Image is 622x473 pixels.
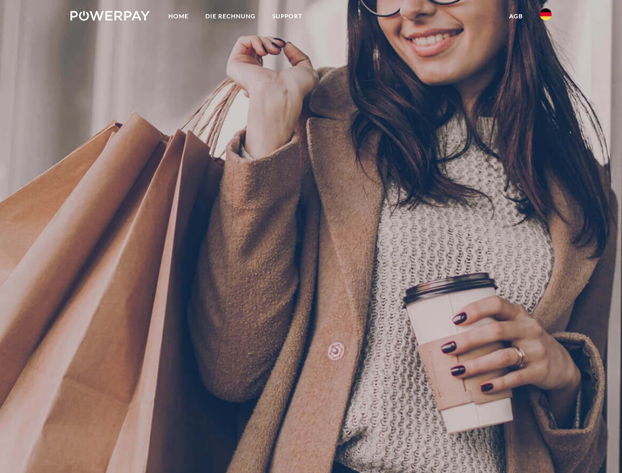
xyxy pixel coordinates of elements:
[264,7,311,25] a: SUPPORT
[160,7,197,25] a: Home
[540,8,552,20] img: de
[501,7,531,25] a: agb
[70,11,150,21] img: logo-powerpay-white.svg
[197,7,264,25] a: DIE RECHNUNG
